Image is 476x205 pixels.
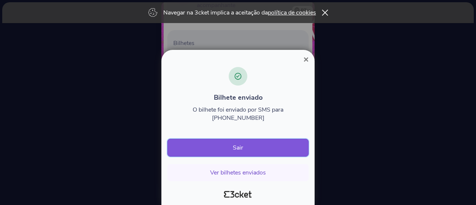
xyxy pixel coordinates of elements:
a: política de cookies [268,9,316,17]
span: × [303,54,309,64]
p: Navegar na 3cket implica a aceitação da [163,9,316,17]
p: Bilhete enviado [167,93,309,102]
button: Ver bilhetes enviados [167,164,309,181]
button: Sair [167,139,309,157]
p: O bilhete foi enviado por SMS para [PHONE_NUMBER] [167,106,309,122]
